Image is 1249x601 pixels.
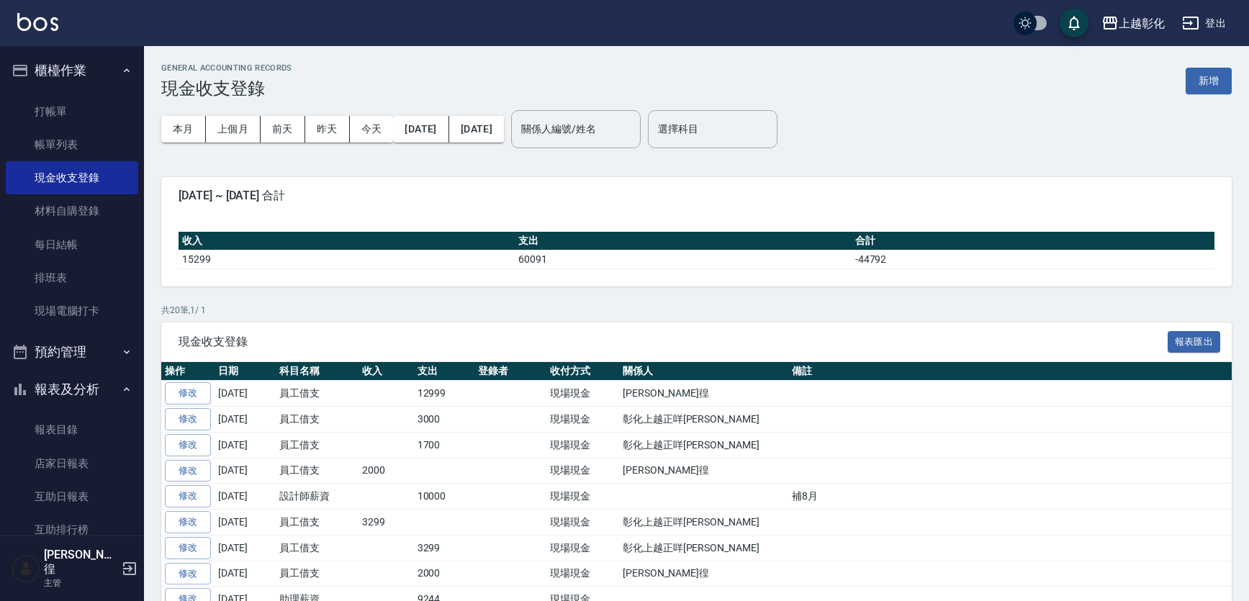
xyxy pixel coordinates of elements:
[276,535,359,561] td: 員工借支
[546,407,619,433] td: 現場現金
[165,408,211,430] a: 修改
[414,362,475,381] th: 支出
[619,510,788,536] td: 彰化上越正咩[PERSON_NAME]
[215,381,276,407] td: [DATE]
[546,432,619,458] td: 現場現金
[215,535,276,561] td: [DATE]
[414,407,475,433] td: 3000
[619,458,788,484] td: [PERSON_NAME]徨
[276,484,359,510] td: 設計師薪資
[165,382,211,405] a: 修改
[852,250,1214,268] td: -44792
[161,116,206,143] button: 本月
[161,304,1232,317] p: 共 20 筆, 1 / 1
[6,480,138,513] a: 互助日報表
[276,362,359,381] th: 科目名稱
[515,232,851,250] th: 支出
[359,458,414,484] td: 2000
[619,381,788,407] td: [PERSON_NAME]徨
[546,381,619,407] td: 現場現金
[414,432,475,458] td: 1700
[1186,68,1232,94] button: 新增
[359,362,414,381] th: 收入
[1096,9,1171,38] button: 上越彰化
[414,561,475,587] td: 2000
[6,333,138,371] button: 預約管理
[206,116,261,143] button: 上個月
[6,513,138,546] a: 互助排行榜
[161,362,215,381] th: 操作
[276,407,359,433] td: 員工借支
[474,362,546,381] th: 登錄者
[276,561,359,587] td: 員工借支
[6,413,138,446] a: 報表目錄
[17,13,58,31] img: Logo
[44,548,117,577] h5: [PERSON_NAME]徨
[414,381,475,407] td: 12999
[546,510,619,536] td: 現場現金
[1176,10,1232,37] button: 登出
[215,432,276,458] td: [DATE]
[359,510,414,536] td: 3299
[6,447,138,480] a: 店家日報表
[546,535,619,561] td: 現場現金
[6,52,138,89] button: 櫃檯作業
[393,116,448,143] button: [DATE]
[6,95,138,128] a: 打帳單
[276,458,359,484] td: 員工借支
[179,335,1168,349] span: 現金收支登錄
[165,511,211,533] a: 修改
[6,294,138,327] a: 現場電腦打卡
[276,432,359,458] td: 員工借支
[165,537,211,559] a: 修改
[215,484,276,510] td: [DATE]
[1060,9,1088,37] button: save
[1168,331,1221,353] button: 報表匯出
[44,577,117,589] p: 主管
[215,561,276,587] td: [DATE]
[788,362,1232,381] th: 備註
[546,484,619,510] td: 現場現金
[215,407,276,433] td: [DATE]
[165,563,211,585] a: 修改
[215,510,276,536] td: [DATE]
[165,434,211,456] a: 修改
[546,362,619,381] th: 收付方式
[788,484,1232,510] td: 補8月
[6,161,138,194] a: 現金收支登錄
[215,362,276,381] th: 日期
[619,432,788,458] td: 彰化上越正咩[PERSON_NAME]
[350,116,394,143] button: 今天
[414,484,475,510] td: 10000
[619,407,788,433] td: 彰化上越正咩[PERSON_NAME]
[179,232,515,250] th: 收入
[1186,73,1232,87] a: 新增
[6,228,138,261] a: 每日結帳
[6,371,138,408] button: 報表及分析
[276,381,359,407] td: 員工借支
[546,561,619,587] td: 現場現金
[515,250,851,268] td: 60091
[179,189,1214,203] span: [DATE] ~ [DATE] 合計
[261,116,305,143] button: 前天
[546,458,619,484] td: 現場現金
[6,194,138,227] a: 材料自購登錄
[215,458,276,484] td: [DATE]
[161,78,292,99] h3: 現金收支登錄
[619,535,788,561] td: 彰化上越正咩[PERSON_NAME]
[1119,14,1165,32] div: 上越彰化
[165,460,211,482] a: 修改
[6,261,138,294] a: 排班表
[414,535,475,561] td: 3299
[179,250,515,268] td: 15299
[161,63,292,73] h2: GENERAL ACCOUNTING RECORDS
[276,510,359,536] td: 員工借支
[6,128,138,161] a: 帳單列表
[852,232,1214,250] th: 合計
[1168,334,1221,348] a: 報表匯出
[619,362,788,381] th: 關係人
[12,554,40,583] img: Person
[165,485,211,507] a: 修改
[619,561,788,587] td: [PERSON_NAME]徨
[305,116,350,143] button: 昨天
